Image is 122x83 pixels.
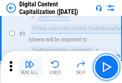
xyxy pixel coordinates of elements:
[76,59,86,69] img: Skip
[96,5,102,11] img: Support
[38,11,70,21] div: Import Sheet
[6,3,16,13] img: Back
[76,70,86,75] div: Skip
[106,3,116,13] img: Settings menu
[17,57,42,77] button: Run All
[19,0,92,16] div: Digital Content Capitalization ([DATE])
[100,61,113,73] img: Main button
[30,46,93,55] div: TrailBalanceFlat - imported
[19,30,25,37] span: # 3
[50,59,60,69] img: Undo
[68,57,94,77] button: Skip
[49,70,61,75] div: Undo
[42,57,68,77] button: Undo
[21,70,39,75] div: Run All
[25,59,34,69] img: Run All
